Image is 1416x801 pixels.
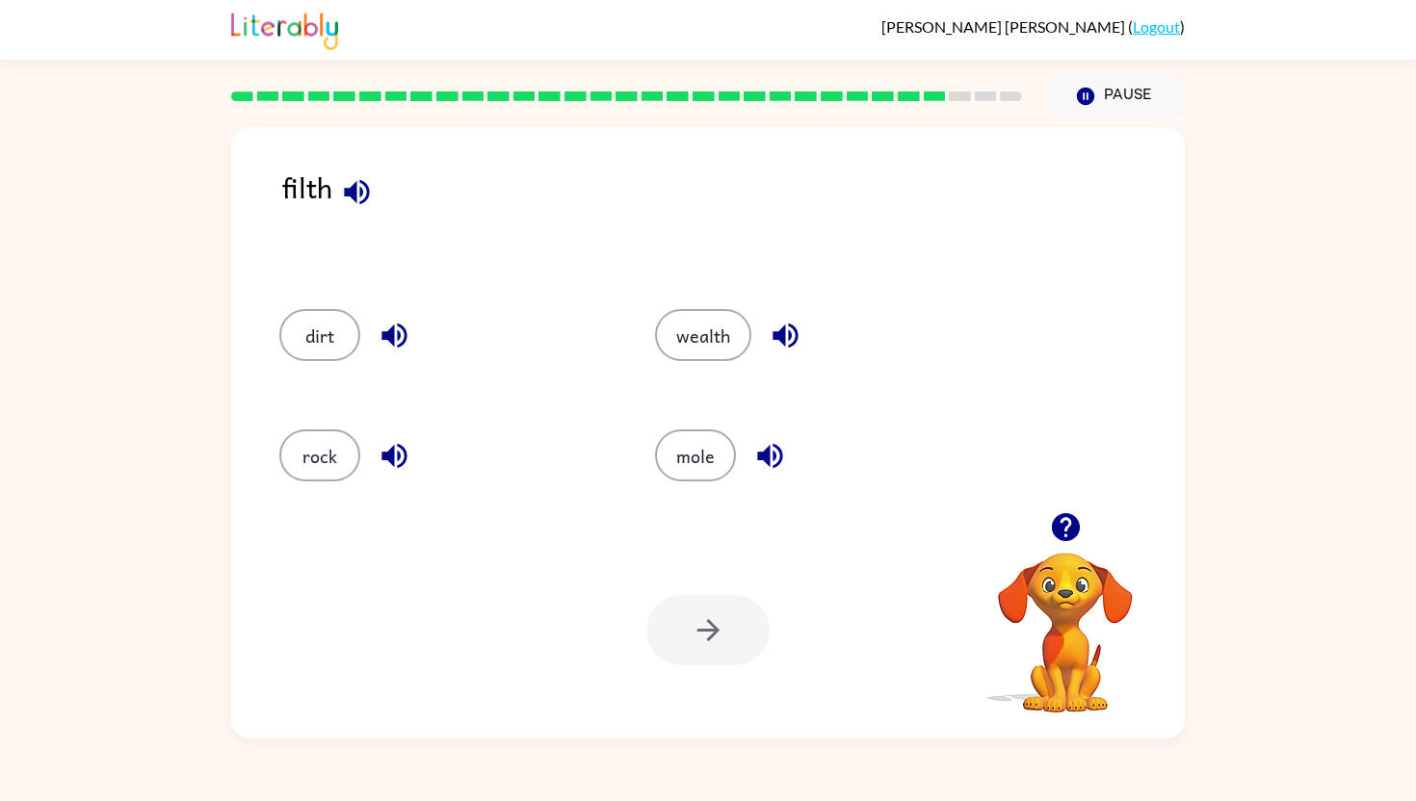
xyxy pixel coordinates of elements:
button: Pause [1045,74,1185,118]
button: wealth [655,309,751,361]
span: [PERSON_NAME] [PERSON_NAME] [881,17,1128,36]
div: ( ) [881,17,1185,36]
button: mole [655,429,736,481]
button: rock [279,429,360,481]
video: Your browser must support playing .mp4 files to use Literably. Please try using another browser. [969,523,1162,715]
a: Logout [1133,17,1180,36]
div: filth [282,166,1185,271]
button: dirt [279,309,360,361]
img: Literably [231,8,338,50]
